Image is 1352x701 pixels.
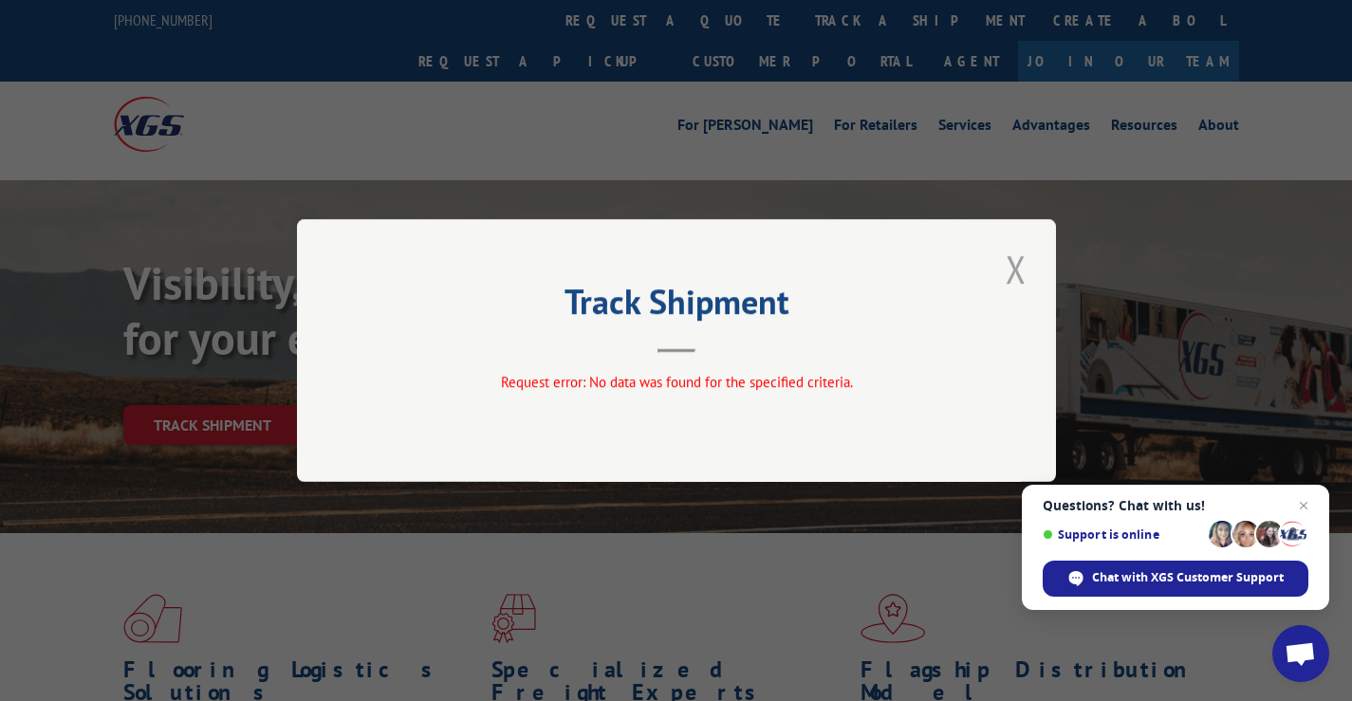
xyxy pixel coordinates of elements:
h2: Track Shipment [392,288,961,324]
span: Chat with XGS Customer Support [1043,561,1308,597]
span: Questions? Chat with us! [1043,498,1308,513]
span: Support is online [1043,527,1202,542]
span: Chat with XGS Customer Support [1092,569,1284,586]
a: Open chat [1272,625,1329,682]
button: Close modal [1000,243,1032,295]
span: Request error: No data was found for the specified criteria. [500,373,852,391]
